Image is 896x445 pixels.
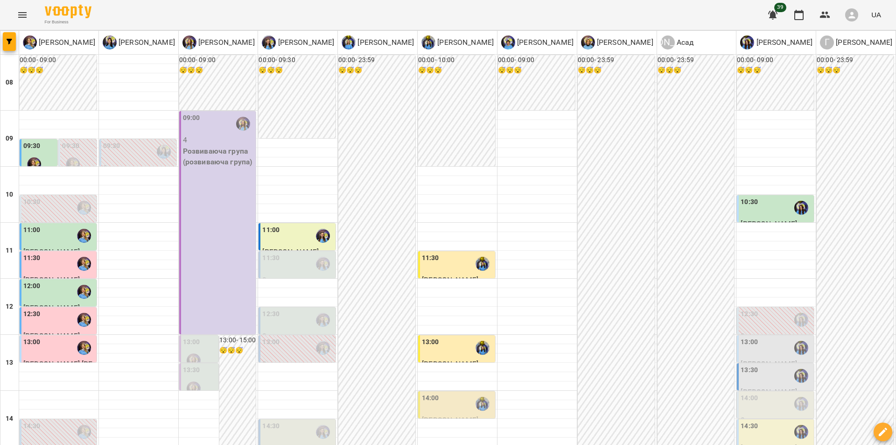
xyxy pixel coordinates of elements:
[6,190,13,200] h6: 10
[103,35,117,49] img: Б
[498,65,575,76] h6: 😴😴😴
[196,37,255,48] p: [PERSON_NAME]
[422,393,439,403] label: 14:00
[23,309,41,319] label: 12:30
[741,388,797,396] span: [PERSON_NAME]
[418,55,495,65] h6: 00:00 - 10:00
[23,360,93,380] span: [PERSON_NAME] [PERSON_NAME]
[77,425,91,439] img: Позднякова Анастасія
[27,157,41,171] img: Позднякова Анастасія
[183,134,254,146] p: 4
[23,141,41,151] label: 09:30
[820,35,892,49] a: Г [PERSON_NAME]
[794,341,808,355] div: Вахнован Діана
[754,37,812,48] p: [PERSON_NAME]
[422,275,478,284] span: [PERSON_NAME]
[262,309,280,319] label: 12:30
[23,332,80,340] span: [PERSON_NAME]
[737,65,814,76] h6: 😴😴😴
[219,346,256,356] h6: 😴😴😴
[820,35,834,49] div: Г
[66,157,80,171] div: Позднякова Анастасія
[262,247,319,256] span: [PERSON_NAME]
[179,55,256,65] h6: 00:00 - 09:00
[262,35,334,49] a: І [PERSON_NAME]
[661,35,675,49] div: [PERSON_NAME]
[23,35,37,49] img: П
[737,55,814,65] h6: 00:00 - 09:00
[501,35,574,49] a: Ч [PERSON_NAME]
[515,37,574,48] p: [PERSON_NAME]
[794,201,808,215] img: Вахнован Діана
[741,360,797,368] span: [PERSON_NAME]
[77,201,91,215] div: Позднякова Анастасія
[262,331,334,342] p: 0
[741,331,812,342] p: 0
[316,257,330,271] div: Ігнатенко Оксана
[476,397,490,411] div: Свириденко Аня
[6,246,13,256] h6: 11
[316,229,330,243] div: Ігнатенко Оксана
[262,253,280,263] label: 11:30
[794,313,808,327] div: Вахнован Діана
[476,341,490,355] img: Свириденко Аня
[23,197,41,207] label: 10:30
[794,369,808,383] div: Вахнован Діана
[740,35,754,49] img: В
[23,219,95,230] p: 0
[820,35,892,49] div: Городецька Карина
[182,35,196,49] img: К
[342,35,356,49] img: Р
[740,35,812,49] a: В [PERSON_NAME]
[741,393,758,403] label: 14:00
[418,65,495,76] h6: 😴😴😴
[182,35,255,49] a: К [PERSON_NAME]
[45,5,91,18] img: Voopty Logo
[338,55,415,65] h6: 00:00 - 23:59
[103,162,175,174] p: 0
[262,421,280,431] label: 14:30
[77,341,91,355] img: Позднякова Анастасія
[794,425,808,439] img: Вахнован Діана
[157,145,171,159] div: Базілєва Катерина
[23,281,41,291] label: 12:00
[794,397,808,411] div: Вахнован Діана
[316,313,330,327] img: Ігнатенко Оксана
[741,421,758,431] label: 14:30
[187,353,201,367] div: Казимирів Тетяна
[741,219,797,228] span: [PERSON_NAME]
[578,65,655,76] h6: 😴😴😴
[658,65,735,76] h6: 😴😴😴
[276,37,334,48] p: [PERSON_NAME]
[421,35,494,49] a: С [PERSON_NAME]
[77,257,91,271] div: Позднякова Анастасія
[6,358,13,368] h6: 13
[77,285,91,299] img: Позднякова Анастасія
[740,35,812,49] div: Вахнован Діана
[6,302,13,312] h6: 12
[422,360,478,368] span: [PERSON_NAME]
[23,225,41,235] label: 11:00
[661,35,694,49] a: [PERSON_NAME] Асад
[103,35,175,49] div: Базілєва Катерина
[262,225,280,235] label: 11:00
[595,37,653,48] p: [PERSON_NAME]
[179,65,256,76] h6: 😴😴😴
[834,37,892,48] p: [PERSON_NAME]
[435,37,494,48] p: [PERSON_NAME]
[741,365,758,375] label: 13:30
[6,134,13,144] h6: 09
[77,229,91,243] div: Позднякова Анастасія
[501,35,515,49] img: Ч
[316,425,330,439] div: Ігнатенко Оксана
[45,19,91,25] span: For Business
[262,359,334,370] p: 0
[581,35,595,49] img: Б
[581,35,653,49] div: Бадун Наталія
[23,275,80,284] span: [PERSON_NAME]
